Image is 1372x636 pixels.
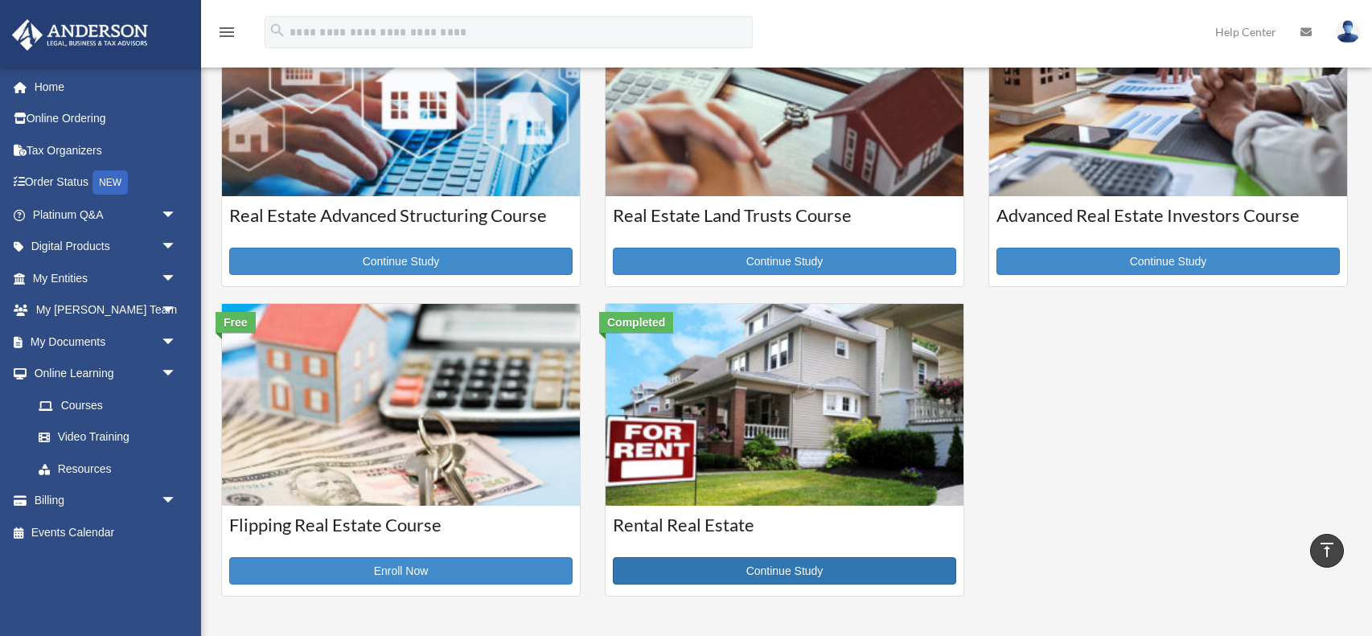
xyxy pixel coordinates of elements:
a: Video Training [23,421,201,453]
span: arrow_drop_down [161,231,193,264]
i: menu [217,23,236,42]
span: arrow_drop_down [161,358,193,391]
a: My Documentsarrow_drop_down [11,326,201,358]
h3: Flipping Real Estate Course [229,513,573,553]
a: Order StatusNEW [11,166,201,199]
a: menu [217,28,236,42]
a: Online Learningarrow_drop_down [11,358,201,390]
a: My Entitiesarrow_drop_down [11,262,201,294]
a: Resources [23,453,201,485]
a: Online Ordering [11,103,201,135]
a: Continue Study [613,557,956,585]
a: vertical_align_top [1310,534,1344,568]
span: arrow_drop_down [161,294,193,327]
a: My [PERSON_NAME] Teamarrow_drop_down [11,294,201,326]
a: Digital Productsarrow_drop_down [11,231,201,263]
a: Events Calendar [11,516,201,548]
h3: Advanced Real Estate Investors Course [996,203,1340,244]
img: Anderson Advisors Platinum Portal [7,19,153,51]
a: Continue Study [229,248,573,275]
a: Tax Organizers [11,134,201,166]
a: Billingarrow_drop_down [11,485,201,517]
span: arrow_drop_down [161,326,193,359]
span: arrow_drop_down [161,262,193,295]
h3: Rental Real Estate [613,513,956,553]
h3: Real Estate Land Trusts Course [613,203,956,244]
a: Enroll Now [229,557,573,585]
div: Completed [599,312,673,333]
a: Platinum Q&Aarrow_drop_down [11,199,201,231]
i: search [269,22,286,39]
div: NEW [92,170,128,195]
span: arrow_drop_down [161,485,193,518]
a: Courses [23,389,193,421]
i: vertical_align_top [1317,540,1337,560]
span: arrow_drop_down [161,199,193,232]
h3: Real Estate Advanced Structuring Course [229,203,573,244]
div: Free [216,312,256,333]
img: User Pic [1336,20,1360,43]
a: Continue Study [996,248,1340,275]
a: Continue Study [613,248,956,275]
a: Home [11,71,201,103]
